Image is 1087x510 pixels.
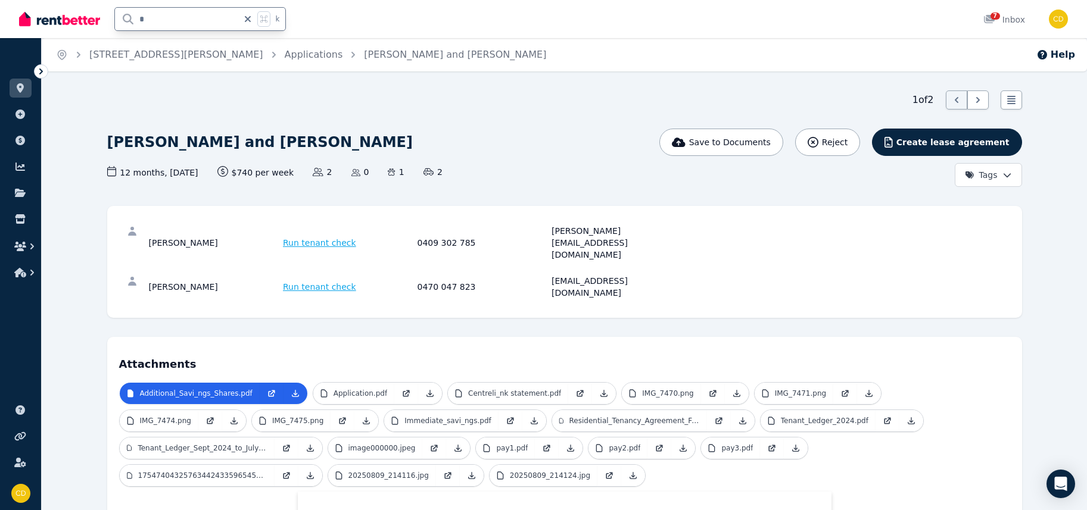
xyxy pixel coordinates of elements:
[283,281,356,293] span: Run tenant check
[833,383,857,404] a: Open in new Tab
[384,410,498,431] a: Immediate_savi_ngs.pdf
[490,465,597,486] a: 20250809_214124.jpg
[313,166,332,178] span: 2
[138,471,267,480] p: 17547404325763442433596545417661.jpg
[354,410,378,431] a: Download Attachment
[217,166,294,179] span: $740 per week
[784,437,808,459] a: Download Attachment
[559,437,583,459] a: Download Attachment
[418,275,549,299] div: 0470 047 823
[198,410,222,431] a: Open in new Tab
[107,133,413,152] h1: [PERSON_NAME] and [PERSON_NAME]
[149,225,280,261] div: [PERSON_NAME]
[394,383,418,404] a: Open in new Tab
[351,166,369,178] span: 0
[552,410,707,431] a: Residential_Tenancy_Agreement_Frank_NGUYEN_1.pdf
[622,383,700,404] a: IMG_7470.png
[535,437,559,459] a: Open in new Tab
[552,275,683,299] div: [EMAIL_ADDRESS][DOMAIN_NAME]
[446,437,470,459] a: Download Attachment
[42,38,560,71] nav: Breadcrumb
[965,169,998,181] span: Tags
[621,465,645,486] a: Download Attachment
[334,389,387,398] p: Application.pdf
[119,349,1010,373] h4: Attachments
[120,410,198,431] a: IMG_7474.png
[592,383,616,404] a: Download Attachment
[731,410,755,431] a: Download Attachment
[284,383,307,404] a: Download Attachment
[275,437,298,459] a: Open in new Tab
[448,383,568,404] a: Centreli_nk statement.pdf
[388,166,404,178] span: 1
[899,410,923,431] a: Download Attachment
[876,410,899,431] a: Open in new Tab
[1049,10,1068,29] img: Chris Dimitropoulos
[588,437,647,459] a: pay2.pdf
[285,49,343,60] a: Applications
[275,465,298,486] a: Open in new Tab
[313,383,394,404] a: Application.pdf
[896,136,1010,148] span: Create lease agreement
[659,129,783,156] button: Save to Documents
[328,437,423,459] a: image000000.jpeg
[609,443,640,453] p: pay2.pdf
[404,416,491,425] p: Immediate_savi_ngs.pdf
[755,383,833,404] a: IMG_7471.png
[298,465,322,486] a: Download Attachment
[423,166,443,178] span: 2
[991,12,1000,20] span: 7
[283,237,356,249] span: Run tenant check
[436,465,460,486] a: Open in new Tab
[328,465,436,486] a: 20250809_214116.jpg
[468,389,561,398] p: Centreli_nk statement.pdf
[1036,48,1075,62] button: Help
[647,437,671,459] a: Open in new Tab
[418,225,549,261] div: 0409 302 785
[955,163,1022,187] button: Tags
[11,484,30,503] img: Chris Dimitropoulos
[983,14,1025,26] div: Inbox
[642,389,693,398] p: IMG_7470.png
[597,465,621,486] a: Open in new Tab
[252,410,331,431] a: IMG_7475.png
[140,416,191,425] p: IMG_7474.png
[568,383,592,404] a: Open in new Tab
[760,437,784,459] a: Open in new Tab
[260,383,284,404] a: Open in new Tab
[107,166,198,179] span: 12 months , [DATE]
[89,49,263,60] a: [STREET_ADDRESS][PERSON_NAME]
[499,410,522,431] a: Open in new Tab
[422,437,446,459] a: Open in new Tab
[476,437,535,459] a: pay1.pdf
[331,410,354,431] a: Open in new Tab
[272,416,323,425] p: IMG_7475.png
[522,410,546,431] a: Download Attachment
[775,389,826,398] p: IMG_7471.png
[510,471,590,480] p: 20250809_214124.jpg
[120,465,275,486] a: 17547404325763442433596545417661.jpg
[707,410,731,431] a: Open in new Tab
[1046,470,1075,498] div: Open Intercom Messenger
[222,410,246,431] a: Download Attachment
[138,443,267,453] p: Tenant_Ledger_Sept_2024_to_July_2025_.pdf
[364,49,546,60] a: [PERSON_NAME] and [PERSON_NAME]
[781,416,868,425] p: Tenant_Ledger_2024.pdf
[120,437,275,459] a: Tenant_Ledger_Sept_2024_to_July_2025_.pdf
[149,275,280,299] div: [PERSON_NAME]
[671,437,695,459] a: Download Attachment
[761,410,876,431] a: Tenant_Ledger_2024.pdf
[552,225,683,261] div: [PERSON_NAME][EMAIL_ADDRESS][DOMAIN_NAME]
[140,389,253,398] p: Additional_Savi_ngs_Shares.pdf
[348,471,429,480] p: 20250809_214116.jpg
[348,443,416,453] p: image000000.jpeg
[19,10,100,28] img: RentBetter
[725,383,749,404] a: Download Attachment
[275,14,279,24] span: k
[912,93,934,107] span: 1 of 2
[795,129,860,156] button: Reject
[872,129,1021,156] button: Create lease agreement
[460,465,484,486] a: Download Attachment
[496,443,528,453] p: pay1.pdf
[689,136,771,148] span: Save to Documents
